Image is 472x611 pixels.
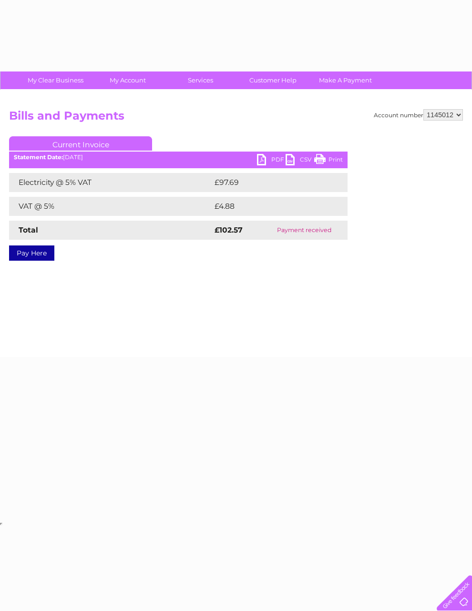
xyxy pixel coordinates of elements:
[9,136,152,151] a: Current Invoice
[306,71,385,89] a: Make A Payment
[212,173,328,192] td: £97.69
[16,71,95,89] a: My Clear Business
[89,71,167,89] a: My Account
[14,153,63,161] b: Statement Date:
[9,154,348,161] div: [DATE]
[234,71,312,89] a: Customer Help
[19,225,38,234] strong: Total
[9,245,54,261] a: Pay Here
[257,154,286,168] a: PDF
[9,173,212,192] td: Electricity @ 5% VAT
[212,197,326,216] td: £4.88
[261,221,348,240] td: Payment received
[161,71,240,89] a: Services
[314,154,343,168] a: Print
[215,225,243,234] strong: £102.57
[9,197,212,216] td: VAT @ 5%
[286,154,314,168] a: CSV
[9,109,463,127] h2: Bills and Payments
[374,109,463,121] div: Account number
